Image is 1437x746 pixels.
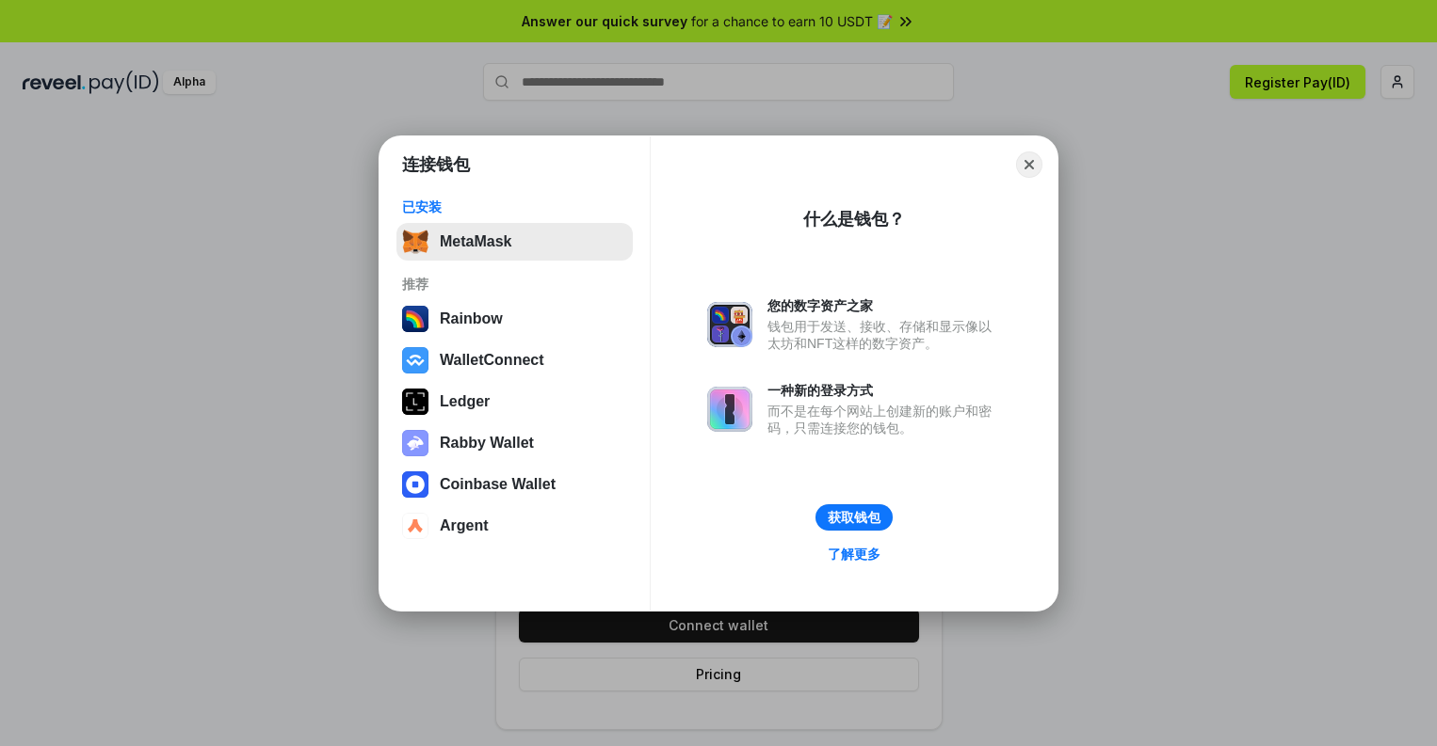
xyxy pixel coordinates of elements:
div: Coinbase Wallet [440,476,556,493]
div: WalletConnect [440,352,544,369]
img: svg+xml,%3Csvg%20width%3D%2228%22%20height%3D%2228%22%20viewBox%3D%220%200%2028%2028%22%20fill%3D... [402,513,428,539]
div: Rabby Wallet [440,435,534,452]
img: svg+xml,%3Csvg%20width%3D%2228%22%20height%3D%2228%22%20viewBox%3D%220%200%2028%2028%22%20fill%3D... [402,471,428,498]
img: svg+xml,%3Csvg%20width%3D%2228%22%20height%3D%2228%22%20viewBox%3D%220%200%2028%2028%22%20fill%3D... [402,347,428,373]
button: Coinbase Wallet [396,466,633,503]
div: 而不是在每个网站上创建新的账户和密码，只需连接您的钱包。 [767,403,1001,436]
div: 获取钱包 [828,509,880,526]
div: 一种新的登录方式 [767,382,1001,399]
div: Rainbow [440,310,503,327]
button: MetaMask [396,223,633,261]
img: svg+xml,%3Csvg%20xmlns%3D%22http%3A%2F%2Fwww.w3.org%2F2000%2Fsvg%22%20width%3D%2228%22%20height%3... [402,389,428,415]
button: Close [1016,151,1042,178]
div: 钱包用于发送、接收、存储和显示像以太坊和NFT这样的数字资产。 [767,318,1001,352]
img: svg+xml,%3Csvg%20width%3D%22120%22%20height%3D%22120%22%20viewBox%3D%220%200%20120%20120%22%20fil... [402,306,428,332]
button: Argent [396,507,633,545]
div: 什么是钱包？ [803,208,905,230]
div: Argent [440,517,489,534]
button: Rainbow [396,300,633,338]
div: 您的数字资产之家 [767,297,1001,314]
button: WalletConnect [396,341,633,379]
img: svg+xml,%3Csvg%20xmlns%3D%22http%3A%2F%2Fwww.w3.org%2F2000%2Fsvg%22%20fill%3D%22none%22%20viewBox... [707,302,752,347]
img: svg+xml,%3Csvg%20xmlns%3D%22http%3A%2F%2Fwww.w3.org%2F2000%2Fsvg%22%20fill%3D%22none%22%20viewBox... [707,387,752,432]
img: svg+xml,%3Csvg%20fill%3D%22none%22%20height%3D%2233%22%20viewBox%3D%220%200%2035%2033%22%20width%... [402,229,428,255]
h1: 连接钱包 [402,153,470,176]
div: 已安装 [402,198,627,215]
div: 推荐 [402,276,627,293]
img: svg+xml,%3Csvg%20xmlns%3D%22http%3A%2F%2Fwww.w3.org%2F2000%2Fsvg%22%20fill%3D%22none%22%20viewBox... [402,430,428,456]
button: Ledger [396,383,633,421]
button: 获取钱包 [815,504,893,531]
div: 了解更多 [828,546,880,563]
button: Rabby Wallet [396,424,633,462]
div: MetaMask [440,233,511,250]
div: Ledger [440,393,490,410]
a: 了解更多 [816,542,892,566]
